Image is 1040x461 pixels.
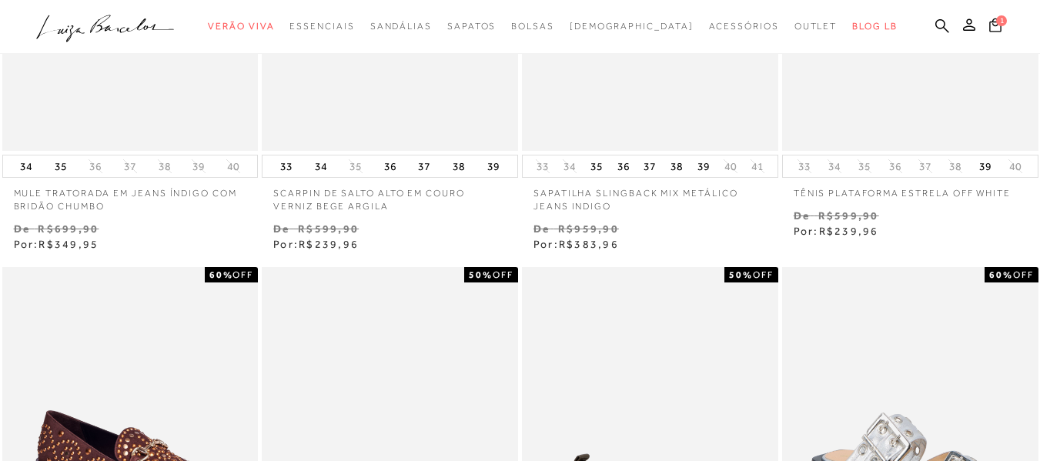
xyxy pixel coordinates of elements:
a: BLOG LB [852,12,897,41]
a: categoryNavScreenReaderText [447,12,496,41]
strong: 50% [469,269,493,280]
button: 39 [483,155,504,177]
span: Sapatos [447,21,496,32]
span: R$349,95 [38,238,99,250]
button: 33 [532,159,553,174]
button: 37 [915,159,936,174]
span: BLOG LB [852,21,897,32]
strong: 50% [729,269,753,280]
button: 39 [188,159,209,174]
a: categoryNavScreenReaderText [794,12,838,41]
a: TÊNIS PLATAFORMA ESTRELA OFF WHITE [782,178,1038,200]
a: categoryNavScreenReaderText [208,12,274,41]
small: De [533,222,550,235]
button: 40 [1005,159,1026,174]
button: 35 [854,159,875,174]
button: 36 [885,159,906,174]
a: categoryNavScreenReaderText [709,12,779,41]
span: OFF [232,269,253,280]
span: [DEMOGRAPHIC_DATA] [570,21,694,32]
button: 34 [559,159,580,174]
a: SCARPIN DE SALTO ALTO EM COURO VERNIZ BEGE ARGILA [262,178,518,213]
button: 38 [666,155,687,177]
button: 35 [586,155,607,177]
small: R$699,90 [38,222,99,235]
span: Por: [14,238,99,250]
small: De [14,222,30,235]
a: SAPATILHA SLINGBACK MIX METÁLICO JEANS INDIGO [522,178,778,213]
button: 39 [975,155,996,177]
span: R$383,96 [559,238,619,250]
button: 33 [276,155,297,177]
strong: 60% [989,269,1013,280]
button: 39 [693,155,714,177]
a: categoryNavScreenReaderText [370,12,432,41]
button: 36 [380,155,401,177]
span: Por: [273,238,359,250]
button: 35 [50,155,72,177]
button: 37 [413,155,435,177]
a: categoryNavScreenReaderText [511,12,554,41]
button: 34 [310,155,332,177]
span: Por: [533,238,619,250]
a: MULE TRATORADA EM JEANS ÍNDIGO COM BRIDÃO CHUMBO [2,178,259,213]
button: 34 [15,155,37,177]
span: Acessórios [709,21,779,32]
a: noSubCategoriesText [570,12,694,41]
a: categoryNavScreenReaderText [289,12,354,41]
small: R$599,90 [298,222,359,235]
button: 36 [613,155,634,177]
small: R$959,90 [558,222,619,235]
strong: 60% [209,269,233,280]
span: R$239,96 [299,238,359,250]
button: 38 [448,155,470,177]
small: De [794,209,810,222]
small: R$599,90 [818,209,879,222]
span: Por: [794,225,879,237]
span: OFF [753,269,774,280]
button: 38 [945,159,966,174]
span: OFF [1013,269,1034,280]
span: R$239,96 [819,225,879,237]
button: 1 [985,17,1006,38]
span: Essenciais [289,21,354,32]
button: 38 [154,159,176,174]
span: Verão Viva [208,21,274,32]
button: 40 [720,159,741,174]
button: 37 [639,155,660,177]
button: 35 [345,159,366,174]
button: 40 [222,159,244,174]
button: 33 [794,159,815,174]
button: 36 [85,159,106,174]
small: De [273,222,289,235]
span: OFF [493,269,513,280]
span: Bolsas [511,21,554,32]
button: 34 [824,159,845,174]
button: 41 [747,159,768,174]
span: Outlet [794,21,838,32]
span: Sandálias [370,21,432,32]
button: 37 [119,159,141,174]
span: 1 [996,15,1007,26]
